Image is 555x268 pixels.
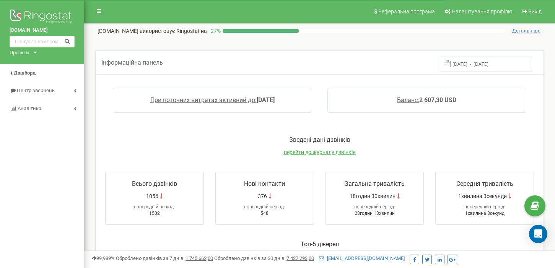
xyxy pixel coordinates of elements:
img: Ringostat logo [10,8,75,27]
a: перейти до журналу дзвінків [284,149,356,155]
span: Загальна тривалість [345,180,405,187]
u: 7 427 293,00 [286,255,314,261]
p: 27 % [207,27,223,35]
a: [DOMAIN_NAME] [10,27,75,34]
span: 1хвилина 3секунди [458,192,507,200]
span: 28годин 13хвилин [355,211,395,216]
span: Баланс: [397,96,419,104]
span: 18годин 30хвилин [350,192,395,200]
span: Оброблено дзвінків за 7 днів : [116,255,213,261]
span: Вихід [528,8,542,15]
span: Детальніше [512,28,540,34]
span: використовує Ringostat на [140,28,207,34]
span: попередній період: [354,204,395,210]
div: Open Intercom Messenger [529,225,547,243]
a: При поточних витратах активний до:[DATE] [150,96,275,104]
span: Інформаційна панель [101,59,163,66]
span: Всього дзвінків [132,180,177,187]
span: Зведені дані дзвінків [289,136,350,143]
span: Налаштування профілю [452,8,512,15]
a: [EMAIL_ADDRESS][DOMAIN_NAME] [319,255,405,261]
span: Toп-5 джерел [301,240,339,248]
u: 1 745 662,00 [186,255,213,261]
span: Оброблено дзвінків за 30 днів : [214,255,314,261]
span: 1056 [146,192,158,200]
p: [DOMAIN_NAME] [98,27,207,35]
span: Дашборд [14,70,36,76]
span: 376 [258,192,267,200]
span: 548 [260,211,269,216]
a: Баланс:2 607,30 USD [397,96,456,104]
span: Аналiтика [18,106,41,111]
span: Центр звернень [17,88,55,93]
span: При поточних витратах активний до: [150,96,257,104]
span: Нові контакти [244,180,285,187]
div: Проєкти [10,49,29,57]
span: Середня тривалість [456,180,513,187]
span: попередній період: [464,204,505,210]
span: Реферальна програма [378,8,435,15]
span: попередній період: [244,204,285,210]
input: Пошук за номером [10,36,75,47]
span: 1502 [149,211,160,216]
span: 99,989% [92,255,115,261]
span: 1хвилина 8секунд [465,211,505,216]
span: попередній період: [134,204,175,210]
